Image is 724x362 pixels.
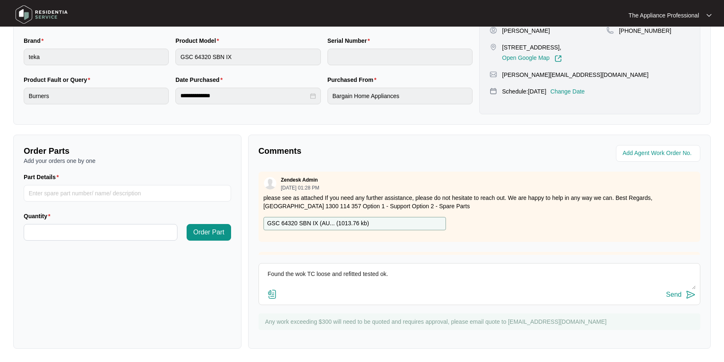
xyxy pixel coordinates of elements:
[328,88,473,104] input: Purchased From
[490,87,497,95] img: map-pin
[24,224,177,240] input: Quantity
[328,49,473,65] input: Serial Number
[24,173,62,181] label: Part Details
[12,2,71,27] img: residentia service logo
[265,318,696,326] p: Any work exceeding $300 will need to be quoted and requires approval, please email quote to [EMAI...
[554,55,562,62] img: Link-External
[502,27,550,35] p: [PERSON_NAME]
[502,71,648,79] p: [PERSON_NAME][EMAIL_ADDRESS][DOMAIN_NAME]
[24,76,94,84] label: Product Fault or Query
[328,76,380,84] label: Purchased From
[24,88,169,104] input: Product Fault or Query
[623,148,695,158] input: Add Agent Work Order No.
[187,224,231,241] button: Order Part
[490,43,497,51] img: map-pin
[328,37,373,45] label: Serial Number
[263,268,696,289] textarea: Found the wok TC loose and refitted tested ok.
[502,87,546,96] p: Schedule: [DATE]
[24,212,54,220] label: Quantity
[263,194,695,210] p: please see as attached If you need any further assistance, please do not hesitate to reach out. W...
[628,11,699,20] p: The Appliance Professional
[24,145,231,157] p: Order Parts
[666,289,696,300] button: Send
[267,219,369,228] p: GSC 64320 SBN IX (AU... ( 1013.76 kb )
[606,27,614,34] img: map-pin
[175,37,222,45] label: Product Model
[490,71,497,78] img: map-pin
[24,157,231,165] p: Add your orders one by one
[666,291,682,298] div: Send
[259,145,474,157] p: Comments
[502,43,562,52] p: [STREET_ADDRESS],
[281,185,319,190] p: [DATE] 01:28 PM
[619,27,671,35] p: [PHONE_NUMBER]
[502,55,562,62] a: Open Google Map
[267,289,277,299] img: file-attachment-doc.svg
[175,76,226,84] label: Date Purchased
[24,49,169,65] input: Brand
[550,87,585,96] p: Change Date
[24,37,47,45] label: Brand
[281,177,318,183] p: Zendesk Admin
[490,27,497,34] img: user-pin
[175,49,320,65] input: Product Model
[24,185,231,202] input: Part Details
[180,91,308,100] input: Date Purchased
[193,227,224,237] span: Order Part
[264,177,276,190] img: user.svg
[707,13,712,17] img: dropdown arrow
[686,290,696,300] img: send-icon.svg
